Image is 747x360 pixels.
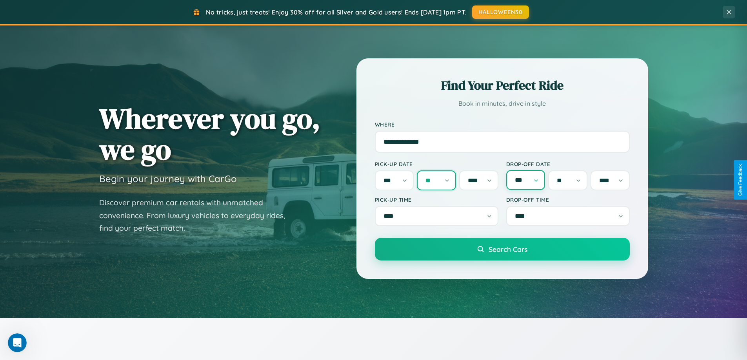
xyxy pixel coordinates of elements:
[8,333,27,352] iframe: Intercom live chat
[375,238,630,261] button: Search Cars
[506,161,630,167] label: Drop-off Date
[489,245,527,253] span: Search Cars
[375,98,630,109] p: Book in minutes, drive in style
[375,121,630,128] label: Where
[506,196,630,203] label: Drop-off Time
[206,8,466,16] span: No tricks, just treats! Enjoy 30% off for all Silver and Gold users! Ends [DATE] 1pm PT.
[375,196,498,203] label: Pick-up Time
[99,173,237,185] h3: Begin your journey with CarGo
[99,196,295,235] p: Discover premium car rentals with unmatched convenience. From luxury vehicles to everyday rides, ...
[738,164,743,196] div: Give Feedback
[375,77,630,94] h2: Find Your Perfect Ride
[375,161,498,167] label: Pick-up Date
[472,5,529,19] button: HALLOWEEN30
[99,103,320,165] h1: Wherever you go, we go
